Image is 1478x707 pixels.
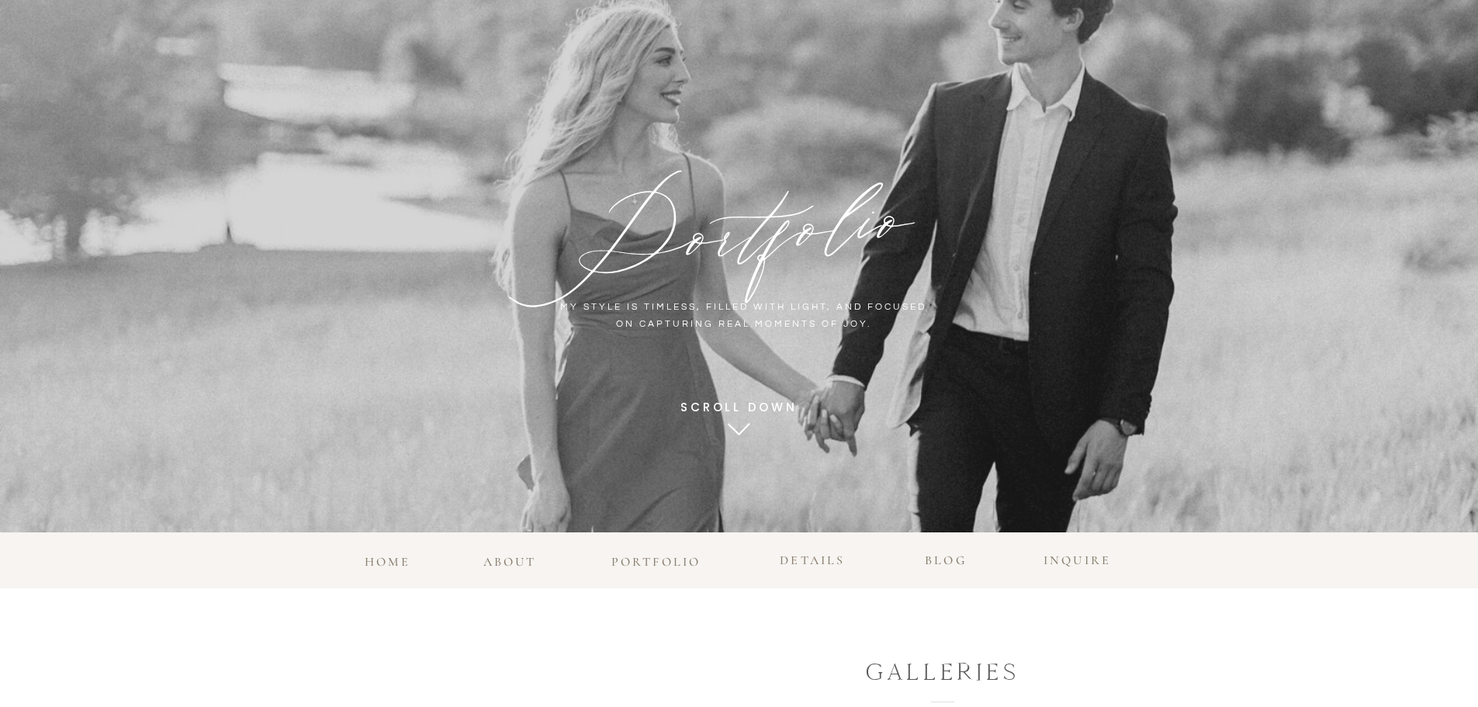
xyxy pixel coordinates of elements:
a: INQUIRE [1038,549,1117,563]
h1: GALLERIES [865,657,1018,685]
a: home [362,551,414,565]
a: SCROLL DOWN [678,397,801,410]
h1: Portfolio [500,183,923,320]
p: my STYLE IS timless, FILLED WITH LIGHT, AND FOCUSED ON capturing REAL MOMENTS OF JOY. [558,299,929,350]
a: details [772,549,854,572]
a: blog [921,549,971,563]
a: about [480,551,540,572]
a: portfolio [607,551,706,565]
